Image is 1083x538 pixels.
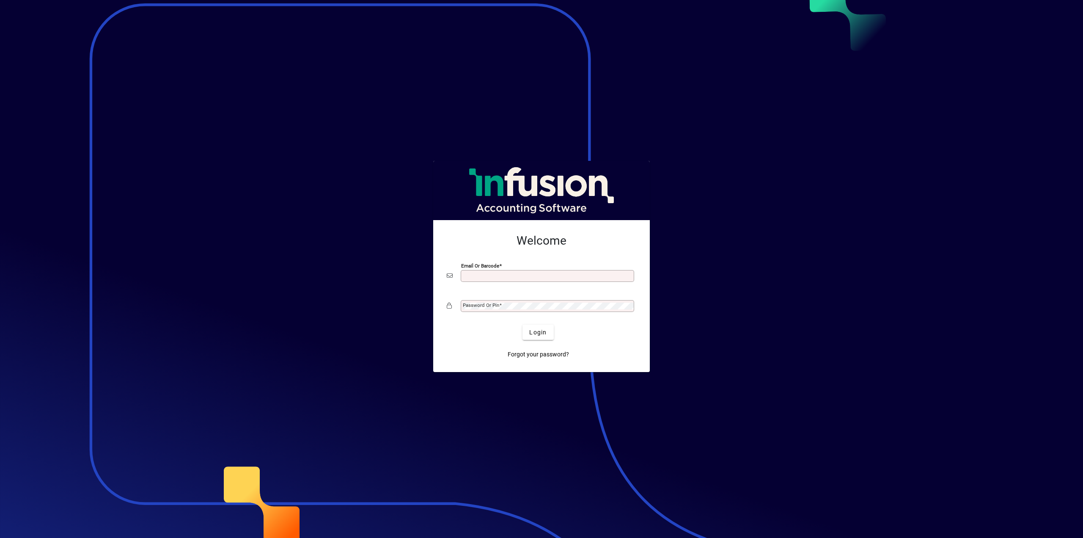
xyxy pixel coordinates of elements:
[508,350,569,359] span: Forgot your password?
[522,325,553,340] button: Login
[463,302,499,308] mat-label: Password or Pin
[529,328,547,337] span: Login
[461,263,499,269] mat-label: Email or Barcode
[447,234,636,248] h2: Welcome
[504,347,572,362] a: Forgot your password?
